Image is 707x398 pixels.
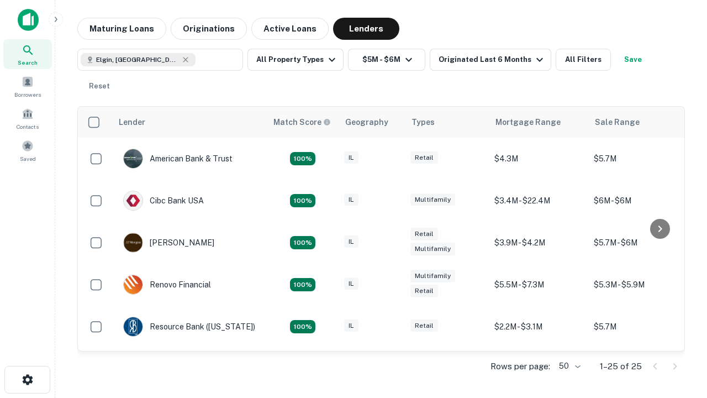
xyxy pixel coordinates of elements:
th: Types [405,107,489,138]
button: All Property Types [247,49,344,71]
td: $6M - $6M [588,180,688,222]
td: $5.7M [588,306,688,348]
td: $5.7M - $6M [588,222,688,264]
span: Contacts [17,122,39,131]
img: capitalize-icon.png [18,9,39,31]
button: Save your search to get updates of matches that match your search criteria. [615,49,651,71]
div: Matching Properties: 4, hasApolloMatch: undefined [290,278,315,291]
button: All Filters [556,49,611,71]
div: American Bank & Trust [123,149,233,169]
a: Search [3,39,52,69]
th: Lender [112,107,267,138]
span: Saved [20,154,36,163]
div: Cibc Bank USA [123,191,204,211]
div: 50 [555,358,582,374]
th: Capitalize uses an advanced AI algorithm to match your search with the best lender. The match sco... [267,107,339,138]
div: Retail [410,151,438,164]
div: IL [344,151,358,164]
img: picture [124,191,143,210]
td: $5.7M [588,138,688,180]
img: picture [124,317,143,336]
th: Sale Range [588,107,688,138]
div: Matching Properties: 4, hasApolloMatch: undefined [290,320,315,333]
td: $2.2M - $3.1M [489,306,588,348]
p: Rows per page: [490,360,550,373]
button: Reset [82,75,117,97]
td: $4M [489,348,588,390]
a: Borrowers [3,71,52,101]
div: Matching Properties: 4, hasApolloMatch: undefined [290,236,315,249]
td: $5.6M [588,348,688,390]
div: IL [344,235,358,248]
div: Matching Properties: 7, hasApolloMatch: undefined [290,152,315,165]
h6: Match Score [273,116,329,128]
a: Saved [3,135,52,165]
div: Retail [410,320,438,332]
img: picture [124,149,143,168]
div: Sale Range [595,116,640,129]
img: picture [124,275,143,294]
div: IL [344,320,358,332]
div: Geography [345,116,388,129]
th: Mortgage Range [489,107,588,138]
div: Originated Last 6 Months [439,53,546,66]
div: Mortgage Range [495,116,561,129]
div: Renovo Financial [123,275,211,295]
button: Active Loans [251,18,329,40]
div: [PERSON_NAME] [123,233,214,253]
div: Multifamily [410,193,455,206]
div: Resource Bank ([US_STATE]) [123,317,255,337]
td: $3.4M - $22.4M [489,180,588,222]
td: $3.9M - $4.2M [489,222,588,264]
td: $4.3M [489,138,588,180]
button: $5M - $6M [348,49,425,71]
span: Search [18,58,38,67]
button: Lenders [333,18,399,40]
div: Multifamily [410,243,455,255]
span: Elgin, [GEOGRAPHIC_DATA], [GEOGRAPHIC_DATA] [96,55,179,65]
div: Types [411,116,435,129]
td: $5.5M - $7.3M [489,264,588,306]
span: Borrowers [14,90,41,99]
div: IL [344,193,358,206]
th: Geography [339,107,405,138]
img: picture [124,233,143,252]
button: Maturing Loans [77,18,166,40]
div: Matching Properties: 4, hasApolloMatch: undefined [290,194,315,207]
td: $5.3M - $5.9M [588,264,688,306]
div: Multifamily [410,270,455,282]
div: Lender [119,116,145,129]
a: Contacts [3,103,52,133]
div: Retail [410,228,438,240]
div: IL [344,277,358,290]
button: Originations [171,18,247,40]
div: Capitalize uses an advanced AI algorithm to match your search with the best lender. The match sco... [273,116,331,128]
div: Retail [410,285,438,297]
iframe: Chat Widget [652,274,707,327]
button: Originated Last 6 Months [430,49,551,71]
p: 1–25 of 25 [600,360,642,373]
